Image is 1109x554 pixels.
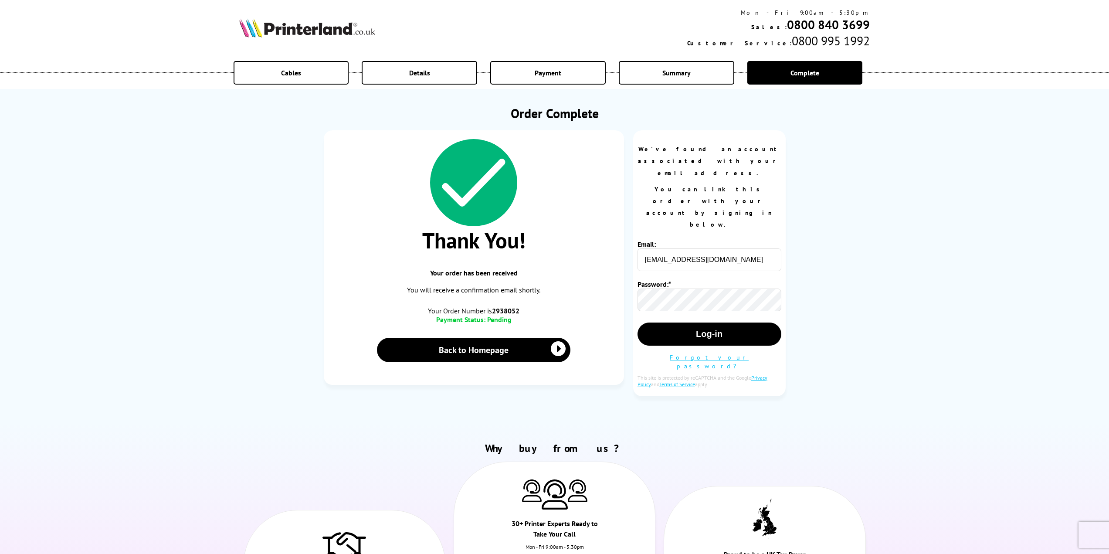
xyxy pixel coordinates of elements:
span: Pending [487,315,512,324]
span: Sales: [751,23,787,31]
p: You will receive a confirmation email shortly. [332,284,615,296]
span: 0800 995 1992 [792,33,870,49]
h1: Order Complete [324,105,786,122]
span: Payment Status: [436,315,485,324]
img: UK tax payer [753,499,777,539]
h2: Why buy from us? [239,442,870,455]
b: 2938052 [492,306,519,315]
span: Summary [662,68,691,77]
div: Mon - Fri 9:00am - 5:30pm [687,9,870,17]
span: Payment [535,68,561,77]
img: Printer Experts [568,479,587,502]
img: Printer Experts [522,479,542,502]
span: Your Order Number is [332,306,615,315]
span: Customer Service: [687,39,792,47]
a: Privacy Policy [638,374,767,387]
span: Your order has been received [332,269,615,277]
button: Log-in [638,323,781,346]
span: Thank You! [332,226,615,255]
div: 30+ Printer Experts Ready to Take Your Call [504,518,605,544]
label: Password:* [638,280,673,289]
a: Forgot your password? [670,353,749,370]
p: We've found an account associated with your email address. [638,143,781,179]
span: Details [409,68,430,77]
a: Back to Homepage [377,338,571,362]
img: Printer Experts [542,479,568,510]
a: 0800 840 3699 [787,17,870,33]
img: Printerland Logo [239,18,375,37]
span: Cables [281,68,301,77]
label: Email: [638,240,673,248]
p: You can link this order with your account by signing in below. [638,184,781,231]
a: Terms of Service [659,381,695,387]
span: Complete [790,68,819,77]
div: This site is protected by reCAPTCHA and the Google and apply. [638,374,781,387]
